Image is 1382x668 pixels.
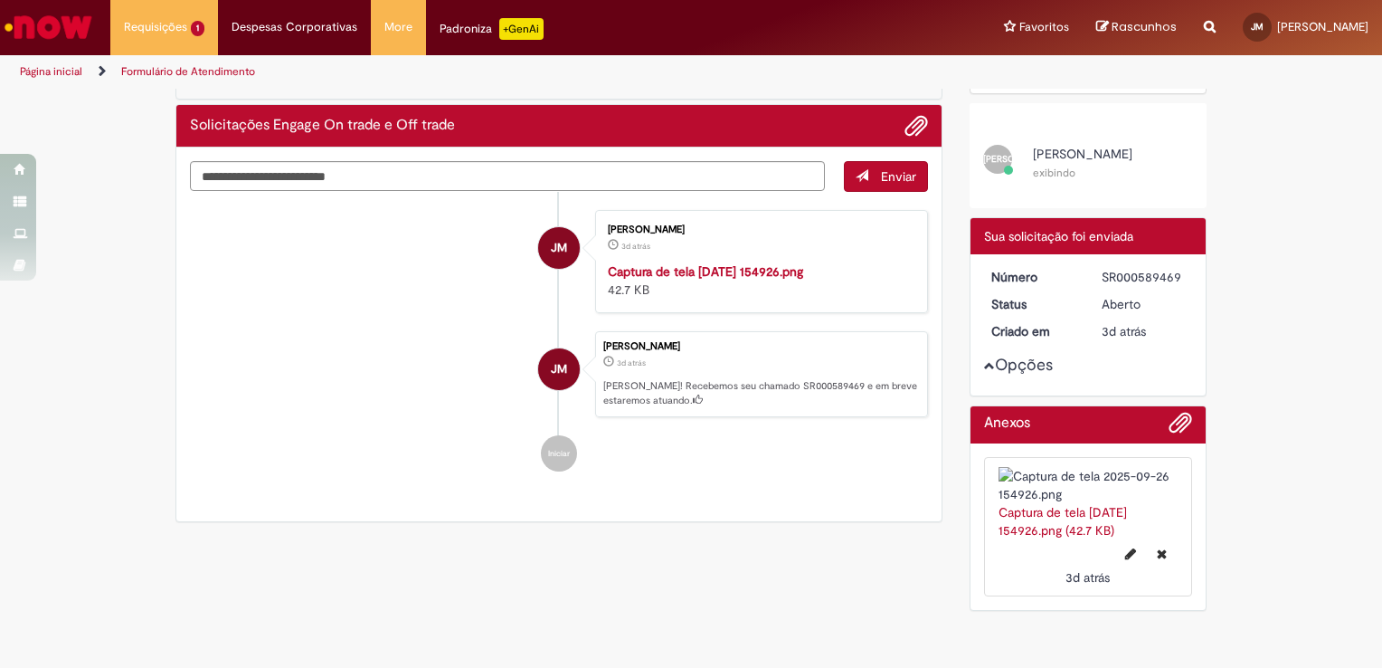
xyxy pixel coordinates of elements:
[1114,539,1147,568] button: Editar nome de arquivo Captura de tela 2025-09-26 154926.png
[232,18,357,36] span: Despesas Corporativas
[124,18,187,36] span: Requisições
[121,64,255,79] a: Formulário de Atendimento
[1019,18,1069,36] span: Favoritos
[621,241,650,252] time: 26/09/2025 16:57:14
[999,504,1127,539] a: Captura de tela [DATE] 154926.png (42.7 KB)
[621,241,650,252] span: 3d atrás
[190,192,928,491] ul: Histórico de tíquete
[190,161,825,192] textarea: Digite sua mensagem aqui...
[617,358,646,368] time: 26/09/2025 16:57:30
[1102,295,1186,313] div: Aberto
[190,118,455,134] h2: Solicitações Engage On trade e Off trade Histórico de tíquete
[190,331,928,418] li: JOSE MESQUITA
[608,262,909,299] div: 42.7 KB
[844,161,928,192] button: Enviar
[608,263,803,280] a: Captura de tela [DATE] 154926.png
[978,268,1089,286] dt: Número
[551,348,567,391] span: JM
[1277,19,1368,34] span: [PERSON_NAME]
[2,9,95,45] img: ServiceNow
[603,379,918,407] p: [PERSON_NAME]! Recebemos seu chamado SR000589469 e em breve estaremos atuando.
[538,227,580,269] div: JOSE MESQUITA
[551,226,567,270] span: JM
[384,18,412,36] span: More
[978,322,1089,340] dt: Criado em
[1146,539,1178,568] button: Excluir Captura de tela 2025-09-26 154926.png
[1096,19,1177,36] a: Rascunhos
[440,18,544,40] div: Padroniza
[1102,323,1146,339] time: 26/09/2025 16:57:30
[538,348,580,390] div: JOSE MESQUITA
[608,224,909,235] div: [PERSON_NAME]
[984,415,1030,432] h2: Anexos
[20,64,82,79] a: Página inicial
[881,168,916,185] span: Enviar
[983,153,1054,165] span: [PERSON_NAME]
[1102,323,1146,339] span: 3d atrás
[499,18,544,40] p: +GenAi
[984,228,1133,244] span: Sua solicitação foi enviada
[1065,569,1110,586] span: 3d atrás
[1065,569,1110,586] time: 26/09/2025 16:57:14
[1251,21,1264,33] span: JM
[191,21,204,36] span: 1
[617,358,646,368] span: 3d atrás
[603,341,918,352] div: [PERSON_NAME]
[1169,411,1192,444] button: Adicionar anexos
[1102,322,1186,340] div: 26/09/2025 16:57:30
[1112,18,1177,35] span: Rascunhos
[14,55,908,89] ul: Trilhas de página
[1102,268,1186,286] div: SR000589469
[978,295,1089,313] dt: Status
[1033,146,1132,162] span: [PERSON_NAME]
[904,114,928,138] button: Adicionar anexos
[1033,166,1075,180] small: exibindo
[999,467,1178,503] img: Captura de tela 2025-09-26 154926.png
